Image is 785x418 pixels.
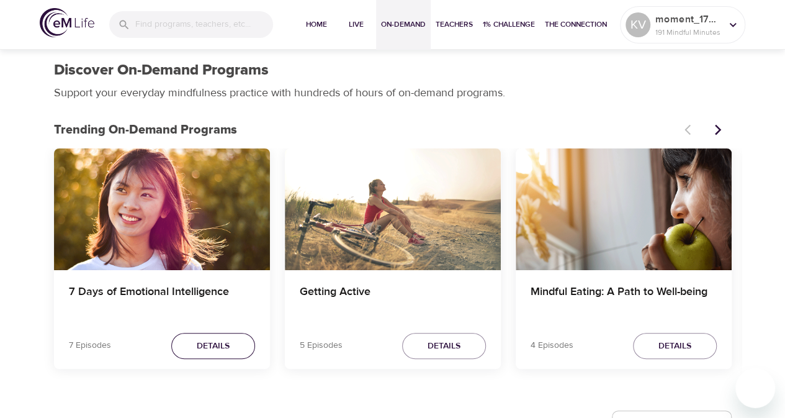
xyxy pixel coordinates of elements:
[197,338,230,354] span: Details
[341,18,371,31] span: Live
[704,116,732,143] button: Next items
[531,285,717,315] h4: Mindful Eating: A Path to Well-being
[135,11,273,38] input: Find programs, teachers, etc...
[300,339,343,352] p: 5 Episodes
[54,84,519,101] p: Support your everyday mindfulness practice with hundreds of hours of on-demand programs.
[69,339,111,352] p: 7 Episodes
[626,12,650,37] div: KV
[545,18,607,31] span: The Connection
[428,338,460,354] span: Details
[381,18,426,31] span: On-Demand
[655,27,721,38] p: 191 Mindful Minutes
[171,333,255,360] button: Details
[633,333,717,360] button: Details
[69,285,255,315] h4: 7 Days of Emotional Intelligence
[54,120,677,139] p: Trending On-Demand Programs
[40,8,94,37] img: logo
[658,338,691,354] span: Details
[735,368,775,408] iframe: Button to launch messaging window
[436,18,473,31] span: Teachers
[655,12,721,27] p: moment_1755283842
[54,61,269,80] h1: Discover On-Demand Programs
[300,285,486,315] h4: Getting Active
[54,148,270,270] button: 7 Days of Emotional Intelligence
[516,148,732,270] button: Mindful Eating: A Path to Well-being
[285,148,501,270] button: Getting Active
[302,18,331,31] span: Home
[483,18,535,31] span: 1% Challenge
[402,333,486,360] button: Details
[531,339,573,352] p: 4 Episodes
